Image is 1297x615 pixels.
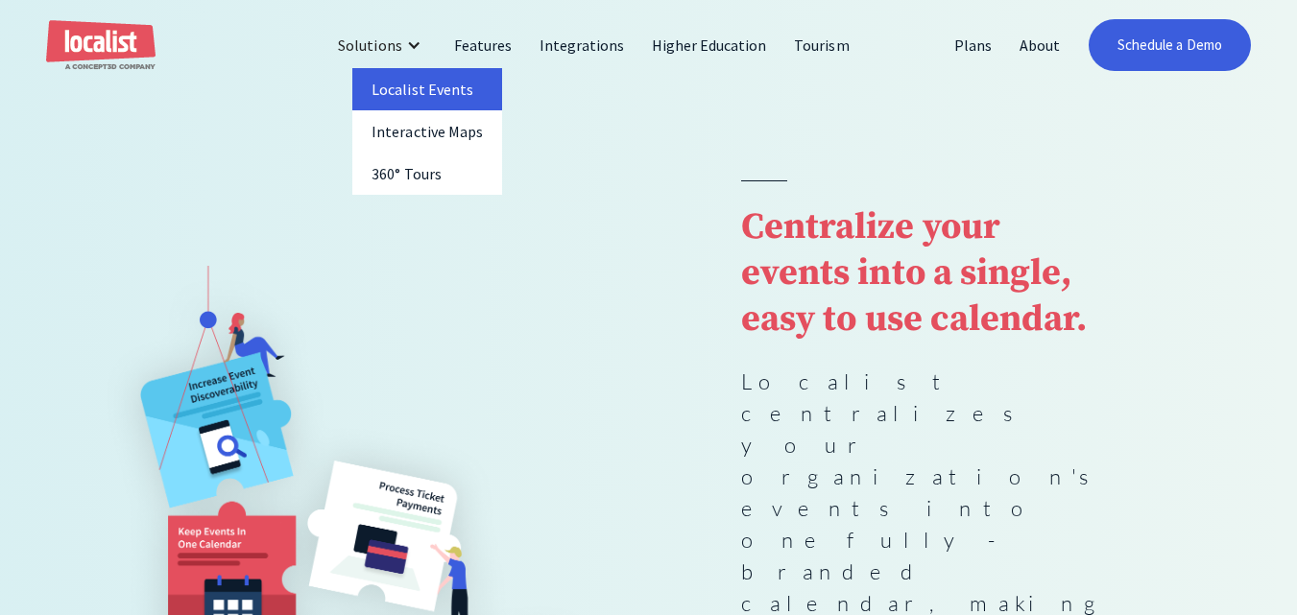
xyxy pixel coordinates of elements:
[441,22,526,68] a: Features
[324,22,440,68] div: Solutions
[352,110,502,153] a: Interactive Maps
[1006,22,1074,68] a: About
[638,22,781,68] a: Higher Education
[526,22,638,68] a: Integrations
[352,68,502,110] a: Localist Events
[338,34,401,57] div: Solutions
[352,153,502,195] a: 360° Tours
[1089,19,1251,71] a: Schedule a Demo
[781,22,863,68] a: Tourism
[352,68,502,195] nav: Solutions
[941,22,1006,68] a: Plans
[741,204,1087,343] strong: Centralize your events into a single, easy to use calendar.
[46,20,156,71] a: home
